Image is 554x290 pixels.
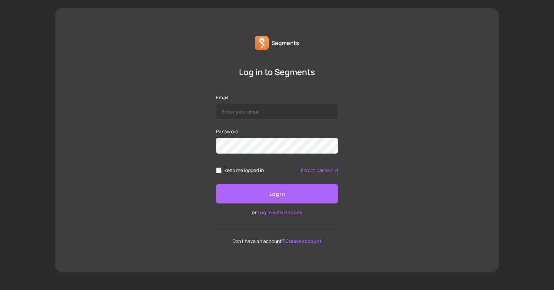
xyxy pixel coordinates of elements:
[216,209,338,216] p: or
[216,138,338,154] input: Password
[301,167,338,173] a: Forgot password
[216,66,338,78] p: Log in to Segments
[216,238,338,244] p: Don't have an account?
[269,190,285,198] p: Log in
[216,104,338,120] input: Email
[216,94,338,101] label: Email
[224,167,264,173] span: keep me logged in
[216,184,338,203] button: Log in
[258,209,303,216] a: Log in with Shopify
[271,39,299,47] p: Segments
[216,167,222,173] input: remember me
[216,128,338,135] label: Password
[285,238,322,244] a: Create account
